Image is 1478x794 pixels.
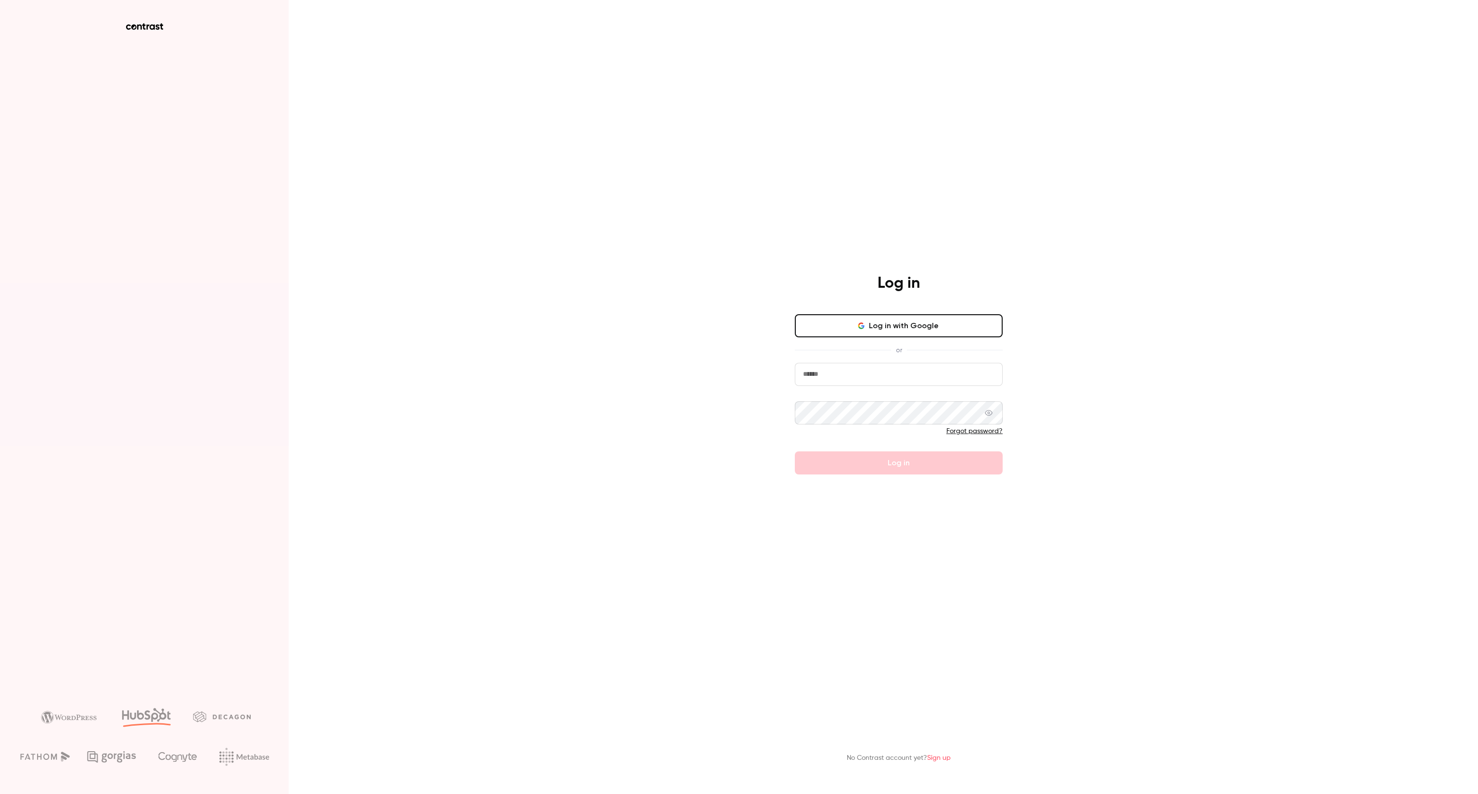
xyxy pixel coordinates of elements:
[927,755,951,761] a: Sign up
[795,314,1003,337] button: Log in with Google
[847,753,951,763] p: No Contrast account yet?
[193,711,251,722] img: decagon
[891,345,907,355] span: or
[878,274,920,293] h4: Log in
[946,428,1003,435] a: Forgot password?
